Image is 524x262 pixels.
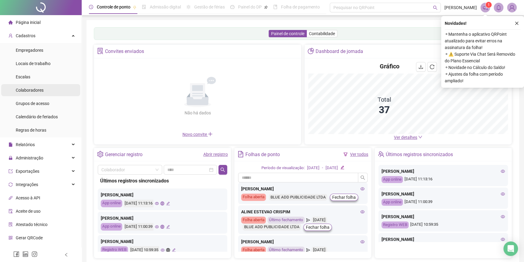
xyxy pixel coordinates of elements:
span: solution [97,48,103,54]
span: reload [430,64,434,69]
span: home [8,20,13,25]
div: Open Intercom Messenger [503,241,518,256]
span: file-done [142,5,146,9]
span: Escalas [16,74,30,79]
div: Gerenciar registro [105,149,142,160]
span: [PERSON_NAME] [444,4,477,11]
span: bell [496,5,501,10]
span: ⚬ ⚠️ Suporte Via Chat Será Removido do Plano Essencial [445,51,520,64]
span: Relatórios [16,142,35,147]
span: audit [8,209,13,213]
span: Fechar folha [332,194,356,201]
span: Acesso à API [16,195,40,200]
span: Gerar QRCode [16,235,43,240]
div: [PERSON_NAME] [101,192,224,198]
span: Contabilidade [309,31,335,36]
span: Novo convite [182,132,213,137]
div: App online [101,223,122,231]
span: Painel do DP [238,5,262,9]
span: eye [155,201,159,205]
span: file-text [237,151,244,157]
div: Último fechamento [267,247,305,254]
div: Folha aberta [241,194,266,201]
span: Empregadores [16,48,43,53]
span: Controle de ponto [97,5,130,9]
span: Grupos de acesso [16,101,49,106]
div: [DATE] 11:13:16 [382,176,505,183]
span: Locais de trabalho [16,61,51,66]
span: instagram [31,251,38,257]
span: pushpin [264,5,268,9]
span: Administração [16,156,43,160]
div: Folhas de ponto [245,149,280,160]
a: Ver todos [350,152,368,157]
div: Não há dados [170,110,225,116]
div: Últimos registros sincronizados [100,177,225,185]
img: 59486 [507,3,516,12]
div: Período de visualização: [261,165,305,171]
span: sun [186,5,191,9]
span: Página inicial [16,20,41,25]
span: solution [8,222,13,227]
span: search [360,175,365,180]
span: edit [172,248,176,252]
div: [DATE] 11:00:39 [124,223,153,231]
span: ⚬ Novidade no Cálculo do Saldo! [445,64,520,71]
span: edit [166,201,170,205]
div: Registro WEB [382,221,409,228]
div: [DATE] 10:59:35 [382,221,505,228]
span: team [378,151,384,157]
span: lock [8,156,13,160]
div: [PERSON_NAME] [241,238,365,245]
span: edit [166,225,170,229]
span: eye [360,187,365,191]
span: Calendário de feriados [16,114,58,119]
a: Ver detalhes down [394,135,422,140]
div: [PERSON_NAME] [382,168,505,175]
span: left [64,253,68,257]
span: notification [483,5,488,10]
span: ⚬ Ajustes da folha com período ampliado! [445,71,520,84]
span: filter [343,152,348,156]
div: [DATE] [307,165,319,171]
span: book [273,5,277,9]
span: close [515,21,519,25]
span: Aceite de uso [16,209,41,214]
span: ⚬ Mantenha o aplicativo QRPoint atualizado para evitar erros na assinatura da folha! [445,31,520,51]
span: edit [340,165,344,169]
span: search [433,5,437,10]
sup: 1 [486,2,492,8]
span: clock-circle [89,5,93,9]
div: [DATE] 10:59:35 [129,246,159,254]
span: eye [155,225,159,229]
span: eye [501,192,505,196]
div: Último fechamento [267,217,305,224]
span: global [160,225,164,229]
span: send [306,217,310,224]
h4: Gráfico [380,62,399,70]
div: [PERSON_NAME] [382,191,505,197]
div: App online [101,200,122,207]
button: Fechar folha [330,194,358,201]
span: Regras de horas [16,128,46,133]
div: App online [382,176,403,183]
div: [DATE] [326,165,338,171]
span: search [220,167,225,172]
div: [DATE] [312,247,327,254]
div: BLUE ADD PUBLICIDADE LTDA [269,194,327,201]
span: plus [208,132,213,136]
span: send [306,247,310,254]
span: facebook [13,251,19,257]
span: sync [8,182,13,187]
span: linkedin [22,251,28,257]
span: download [418,64,423,69]
div: Últimos registros sincronizados [386,149,453,160]
div: [DATE] 11:00:39 [382,199,505,206]
span: global [166,248,170,252]
span: Cadastros [16,33,35,38]
div: Dashboard de jornada [316,46,363,57]
span: Novidades ! [445,20,467,27]
span: eye [360,210,365,214]
div: Convites enviados [105,46,144,57]
div: ALINE ESTEVAO CRISPIM [241,208,365,215]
